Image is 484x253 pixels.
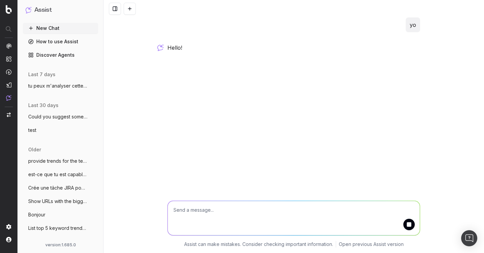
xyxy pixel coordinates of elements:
[23,125,98,136] button: test
[28,158,87,164] span: provide trends for the term and its vari
[461,230,477,246] div: Open Intercom Messenger
[28,185,87,191] span: Crée une tâche JIRA pour corriger le tit
[6,82,11,88] img: Studio
[28,146,41,153] span: older
[28,113,87,120] span: Could you suggest some relative keywords
[28,171,87,178] span: est-ce que tu est capable de me [PERSON_NAME] p
[23,236,98,247] button: Top URLs sorted by clicks
[23,50,98,60] a: Discover Agents
[23,111,98,122] button: Could you suggest some relative keywords
[26,242,95,248] div: version: 1.685.0
[6,5,12,14] img: Botify logo
[157,44,164,51] img: Botify assist logo
[410,20,416,30] p: yo
[6,95,11,101] img: Assist
[28,225,87,232] span: List top 5 keyword trends march vs april
[23,36,98,47] a: How to use Assist
[23,223,98,234] button: List top 5 keyword trends march vs april
[339,241,404,248] a: Open previous Assist version
[23,196,98,207] button: Show URLs with the biggest drop in impre
[6,56,11,62] img: Intelligence
[6,69,11,75] img: Activation
[28,198,87,205] span: Show URLs with the biggest drop in impre
[28,83,87,89] span: tu peux m'analyser cette page : https://
[23,209,98,220] button: Bonjour
[6,43,11,49] img: Analytics
[23,183,98,193] button: Crée une tâche JIRA pour corriger le tit
[28,71,55,78] span: last 7 days
[28,211,45,218] span: Bonjour
[167,43,420,52] p: Hello!
[184,241,333,248] p: Assist can make mistakes. Consider checking important information.
[6,224,11,230] img: Setting
[28,238,86,245] span: Top URLs sorted by clicks
[34,5,52,15] h1: Assist
[26,5,95,15] button: Assist
[23,169,98,180] button: est-ce que tu est capable de me [PERSON_NAME] p
[6,237,11,242] img: My account
[26,7,32,13] img: Assist
[7,112,11,117] img: Switch project
[23,81,98,91] button: tu peux m'analyser cette page : https://
[23,156,98,166] button: provide trends for the term and its vari
[23,23,98,34] button: New Chat
[28,127,36,134] span: test
[28,102,58,109] span: last 30 days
